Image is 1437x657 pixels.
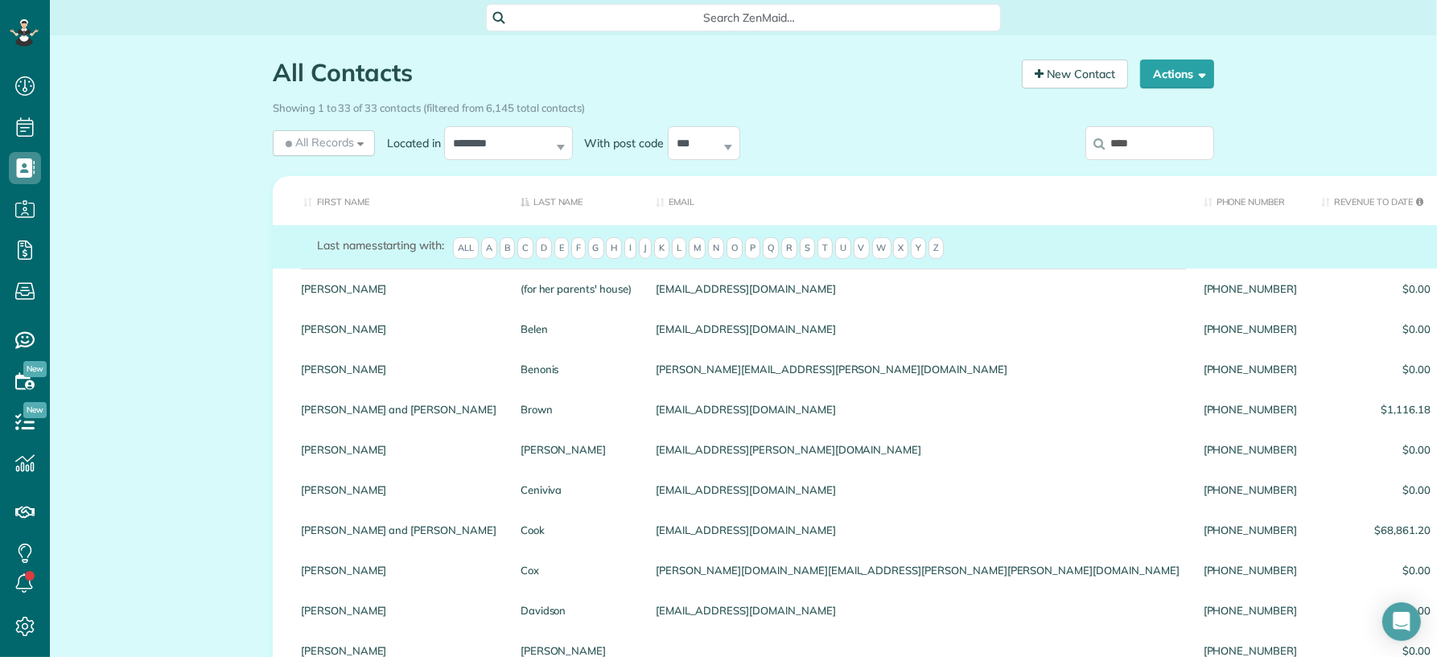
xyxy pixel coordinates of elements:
div: [PHONE_NUMBER] [1192,349,1309,389]
div: [EMAIL_ADDRESS][DOMAIN_NAME] [644,309,1192,349]
div: [EMAIL_ADDRESS][DOMAIN_NAME] [644,510,1192,550]
h1: All Contacts [273,60,1010,86]
div: Showing 1 to 33 of 33 contacts (filtered from 6,145 total contacts) [273,94,1214,116]
span: W [872,237,891,260]
div: [EMAIL_ADDRESS][DOMAIN_NAME] [644,269,1192,309]
a: [PERSON_NAME] [301,645,496,656]
span: $68,861.20 [1321,524,1431,536]
span: $0.00 [1321,565,1431,576]
div: [EMAIL_ADDRESS][DOMAIN_NAME] [644,590,1192,630]
button: Actions [1140,60,1214,88]
th: Last Name: activate to sort column descending [509,176,644,225]
span: H [606,237,622,260]
span: D [536,237,552,260]
span: Last names [317,238,377,253]
a: [PERSON_NAME] [301,363,496,375]
span: F [571,237,586,260]
span: $0.00 [1321,283,1431,294]
span: K [654,237,669,260]
div: [PHONE_NUMBER] [1192,389,1309,429]
div: [PERSON_NAME][DOMAIN_NAME][EMAIL_ADDRESS][PERSON_NAME][PERSON_NAME][DOMAIN_NAME] [644,550,1192,590]
span: V [854,237,870,260]
th: Phone number: activate to sort column ascending [1192,176,1309,225]
span: $0.00 [1321,444,1431,455]
div: [PHONE_NUMBER] [1192,309,1309,349]
span: P [745,237,760,260]
th: Email: activate to sort column ascending [644,176,1192,225]
div: [PHONE_NUMBER] [1192,590,1309,630]
span: G [588,237,604,260]
label: starting with: [317,237,444,253]
a: New Contact [1022,60,1128,88]
a: [PERSON_NAME] and [PERSON_NAME] [301,524,496,536]
div: [EMAIL_ADDRESS][DOMAIN_NAME] [644,389,1192,429]
a: (for her parents' house) [521,283,632,294]
div: [PHONE_NUMBER] [1192,510,1309,550]
a: [PERSON_NAME] [301,565,496,576]
span: New [23,402,47,418]
th: First Name: activate to sort column ascending [273,176,509,225]
a: [PERSON_NAME] [301,484,496,495]
span: $0.00 [1321,605,1431,616]
a: Ceniviva [521,484,632,495]
a: Belen [521,323,632,335]
a: Cook [521,524,632,536]
span: C [517,237,533,260]
span: Y [911,237,926,260]
a: Davidson [521,605,632,616]
a: [PERSON_NAME] [301,283,496,294]
a: Cox [521,565,632,576]
span: $0.00 [1321,484,1431,495]
span: M [689,237,706,260]
a: Benonis [521,363,632,375]
span: X [893,237,908,260]
label: Located in [375,135,444,151]
div: [PHONE_NUMBER] [1192,470,1309,510]
span: O [727,237,743,260]
div: [EMAIL_ADDRESS][PERSON_NAME][DOMAIN_NAME] [644,429,1192,470]
div: [PERSON_NAME][EMAIL_ADDRESS][PERSON_NAME][DOMAIN_NAME] [644,349,1192,389]
span: R [781,237,797,260]
a: Brown [521,404,632,415]
span: Z [928,237,944,260]
span: B [500,237,515,260]
div: [PHONE_NUMBER] [1192,550,1309,590]
span: New [23,361,47,377]
span: I [624,237,636,260]
a: [PERSON_NAME] [521,444,632,455]
a: [PERSON_NAME] [301,444,496,455]
a: [PERSON_NAME] [521,645,632,656]
span: N [708,237,724,260]
a: [PERSON_NAME] [301,323,496,335]
span: $0.00 [1321,363,1431,375]
span: T [817,237,833,260]
div: [EMAIL_ADDRESS][DOMAIN_NAME] [644,470,1192,510]
span: A [481,237,497,260]
span: All Records [282,134,354,150]
span: E [554,237,569,260]
span: L [672,237,686,260]
a: [PERSON_NAME] [301,605,496,616]
span: S [800,237,815,260]
span: $0.00 [1321,323,1431,335]
span: $0.00 [1321,645,1431,656]
span: All [453,237,479,260]
span: $1,116.18 [1321,404,1431,415]
a: [PERSON_NAME] and [PERSON_NAME] [301,404,496,415]
div: Open Intercom Messenger [1382,602,1421,641]
span: J [639,237,652,260]
span: Q [763,237,779,260]
span: U [835,237,851,260]
div: [PHONE_NUMBER] [1192,429,1309,470]
div: [PHONE_NUMBER] [1192,269,1309,309]
label: With post code [573,135,668,151]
